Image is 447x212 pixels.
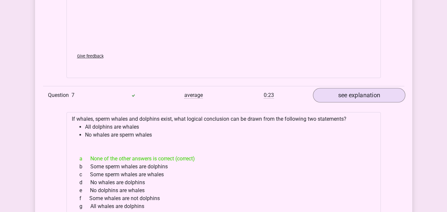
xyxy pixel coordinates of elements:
div: All whales are dolphins [74,202,373,210]
span: a [79,155,90,163]
a: see explanation [313,88,405,103]
div: None of the other answers is correct (correct) [74,155,373,163]
span: f [79,194,89,202]
div: No whales are dolphins [74,179,373,187]
span: 0:23 [264,92,274,99]
span: g [79,202,90,210]
span: e [79,187,90,194]
span: 7 [71,92,74,98]
span: b [79,163,90,171]
span: Give feedback [77,54,104,59]
li: All dolphins are whales [85,123,376,131]
span: d [79,179,90,187]
li: No whales are sperm whales [85,131,376,139]
div: Some sperm whales are dolphins [74,163,373,171]
div: Some whales are not dolphins [74,194,373,202]
div: No dolphins are whales [74,187,373,194]
span: Question [48,91,71,99]
span: average [184,92,203,99]
div: Some sperm whales are whales [74,171,373,179]
span: c [79,171,90,179]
